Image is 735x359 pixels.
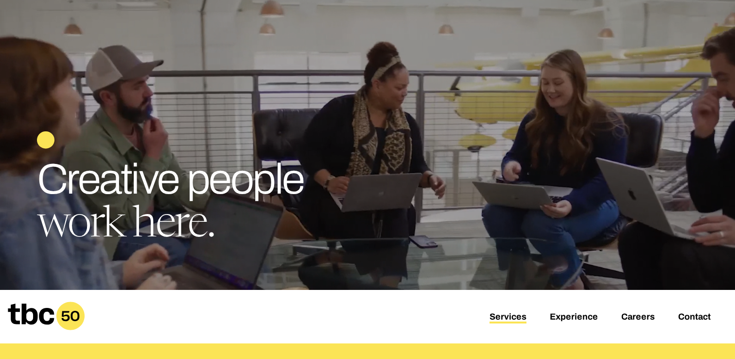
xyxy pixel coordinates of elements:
a: Careers [621,312,655,323]
span: work here. [37,205,214,248]
span: Creative people [37,156,304,202]
a: Home [8,323,85,334]
a: Experience [550,312,598,323]
a: Contact [678,312,711,323]
a: Services [490,312,526,323]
